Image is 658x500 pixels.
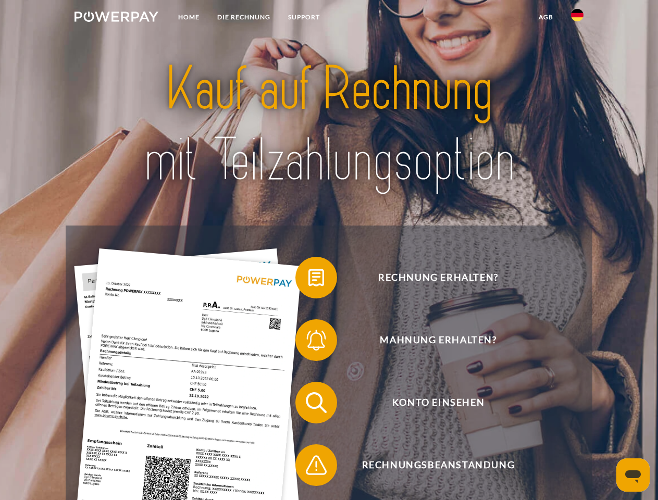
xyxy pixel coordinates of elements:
img: qb_search.svg [303,390,329,416]
img: de [571,9,583,21]
img: logo-powerpay-white.svg [75,11,158,22]
iframe: Schaltfläche zum Öffnen des Messaging-Fensters [616,458,650,492]
a: SUPPORT [279,8,329,27]
button: Konto einsehen [295,382,566,423]
a: Home [169,8,208,27]
a: DIE RECHNUNG [208,8,279,27]
span: Rechnungsbeanstandung [311,444,566,486]
a: agb [530,8,562,27]
button: Rechnung erhalten? [295,257,566,298]
img: title-powerpay_de.svg [100,50,558,199]
button: Mahnung erhalten? [295,319,566,361]
span: Rechnung erhalten? [311,257,566,298]
span: Mahnung erhalten? [311,319,566,361]
span: Konto einsehen [311,382,566,423]
button: Rechnungsbeanstandung [295,444,566,486]
img: qb_bill.svg [303,265,329,291]
img: qb_warning.svg [303,452,329,478]
img: qb_bell.svg [303,327,329,353]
